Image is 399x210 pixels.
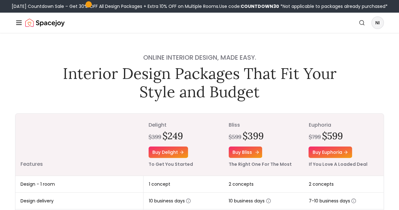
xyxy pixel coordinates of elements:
[279,3,388,9] span: *Not applicable to packages already purchased*
[15,193,144,209] td: Design delivery
[308,133,320,141] div: $799
[15,114,144,176] th: Features
[308,161,367,167] small: If You Love A Loaded Deal
[322,130,343,141] h2: $599
[229,198,271,204] span: 10 business days
[12,3,388,9] div: [DATE] Countdown Sale – Get 30% OFF All Design Packages + Extra 10% OFF on Multiple Rooms.
[372,17,383,28] span: NI
[229,181,254,187] span: 2 concepts
[162,130,183,141] h2: $249
[58,53,341,62] h4: Online interior design, made easy.
[229,133,241,141] div: $599
[308,198,356,204] span: 7-10 business days
[25,16,65,29] img: Spacejoy Logo
[149,161,193,167] small: To Get You Started
[219,3,279,9] span: Use code:
[243,130,264,141] h2: $399
[149,147,188,158] a: Buy delight
[308,147,352,158] a: Buy euphoria
[25,16,65,29] a: Spacejoy
[241,3,279,9] b: COUNTDOWN30
[149,198,191,204] span: 10 business days
[308,121,378,129] p: euphoria
[229,147,262,158] a: Buy bliss
[149,181,170,187] span: 1 concept
[229,161,292,167] small: The Right One For The Most
[58,64,341,101] h1: Interior Design Packages That Fit Your Style and Budget
[15,13,384,33] nav: Global
[371,16,384,29] button: NI
[308,181,333,187] span: 2 concepts
[149,121,219,129] p: delight
[15,176,144,193] td: Design - 1 room
[149,133,161,141] div: $399
[229,121,299,129] p: bliss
